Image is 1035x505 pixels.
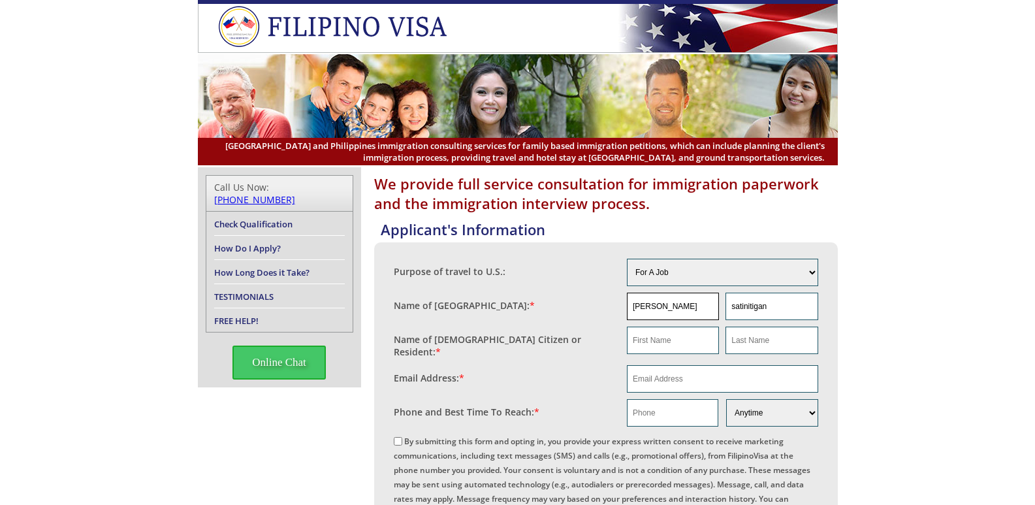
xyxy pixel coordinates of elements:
[214,193,295,206] a: [PHONE_NUMBER]
[627,293,719,320] input: First Name
[627,327,719,354] input: First Name
[725,327,818,354] input: Last Name
[211,140,825,163] span: [GEOGRAPHIC_DATA] and Philippines immigration consulting services for family based immigration pe...
[725,293,818,320] input: Last Name
[381,220,838,239] h4: Applicant's Information
[232,346,326,380] span: Online Chat
[214,181,345,206] div: Call Us Now:
[394,406,539,418] label: Phone and Best Time To Reach:
[374,174,838,213] h1: We provide full service consultation for immigration paperwork and the immigration interview proc...
[726,399,818,427] select: Phone and Best Reach Time are required.
[627,399,718,427] input: Phone
[214,267,310,278] a: How Long Does it Take?
[394,333,614,358] label: Name of [DEMOGRAPHIC_DATA] Citizen or Resident:
[394,265,505,278] label: Purpose of travel to U.S.:
[214,315,259,327] a: FREE HELP!
[214,291,274,302] a: TESTIMONIALS
[214,242,281,254] a: How Do I Apply?
[394,299,535,312] label: Name of [GEOGRAPHIC_DATA]:
[214,218,293,230] a: Check Qualification
[394,437,402,446] input: By submitting this form and opting in, you provide your express written consent to receive market...
[394,372,464,384] label: Email Address:
[627,365,818,393] input: Email Address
